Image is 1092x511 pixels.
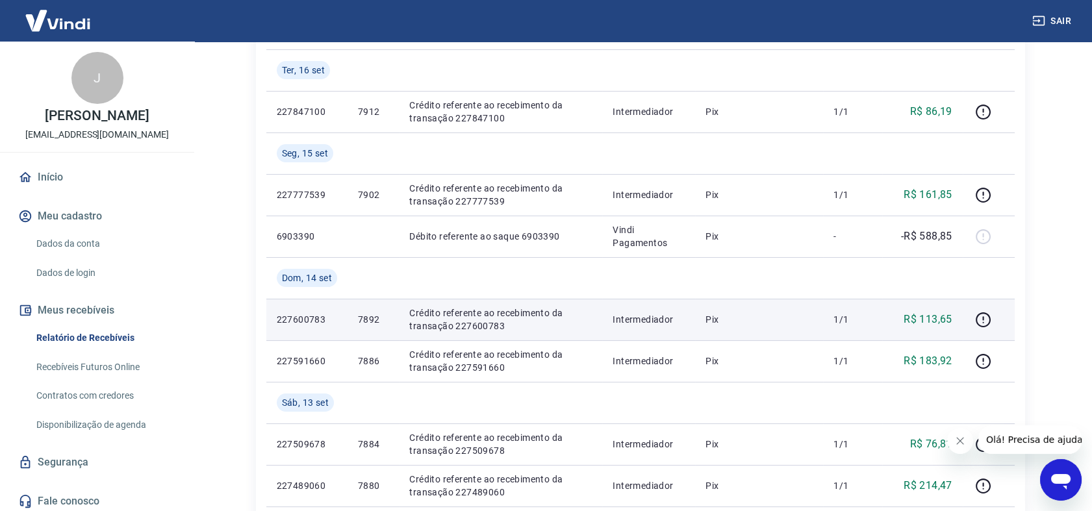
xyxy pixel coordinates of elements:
[16,202,179,231] button: Meu cadastro
[277,188,337,201] p: 227777539
[45,109,149,123] p: [PERSON_NAME]
[833,313,872,326] p: 1/1
[705,230,813,243] p: Pix
[409,473,592,499] p: Crédito referente ao recebimento da transação 227489060
[833,355,872,368] p: 1/1
[31,354,179,380] a: Recebíveis Futuros Online
[31,231,179,257] a: Dados da conta
[16,448,179,477] a: Segurança
[409,431,592,457] p: Crédito referente ao recebimento da transação 227509678
[409,182,592,208] p: Crédito referente ao recebimento da transação 227777539
[282,271,332,284] span: Dom, 14 set
[613,479,685,492] p: Intermediador
[833,188,872,201] p: 1/1
[358,438,388,451] p: 7884
[613,438,685,451] p: Intermediador
[409,348,592,374] p: Crédito referente ao recebimento da transação 227591660
[282,64,325,77] span: Ter, 16 set
[277,479,337,492] p: 227489060
[358,188,388,201] p: 7902
[31,412,179,438] a: Disponibilização de agenda
[31,260,179,286] a: Dados de login
[613,223,685,249] p: Vindi Pagamentos
[904,478,952,493] p: R$ 214,47
[705,105,813,118] p: Pix
[409,99,592,125] p: Crédito referente ao recebimento da transação 227847100
[409,306,592,332] p: Crédito referente ao recebimento da transação 227600783
[613,188,685,201] p: Intermediador
[277,438,337,451] p: 227509678
[613,313,685,326] p: Intermediador
[358,355,388,368] p: 7886
[909,104,952,119] p: R$ 86,19
[833,105,872,118] p: 1/1
[31,382,179,409] a: Contratos com credores
[71,52,123,104] div: J
[833,230,872,243] p: -
[978,425,1082,454] iframe: Mensagem da empresa
[705,479,813,492] p: Pix
[1040,459,1082,501] iframe: Botão para abrir a janela de mensagens
[904,353,952,369] p: R$ 183,92
[833,438,872,451] p: 1/1
[705,355,813,368] p: Pix
[904,187,952,203] p: R$ 161,85
[282,147,328,160] span: Seg, 15 set
[25,128,169,142] p: [EMAIL_ADDRESS][DOMAIN_NAME]
[277,230,337,243] p: 6903390
[901,229,952,244] p: -R$ 588,85
[613,355,685,368] p: Intermediador
[8,9,109,19] span: Olá! Precisa de ajuda?
[16,163,179,192] a: Início
[705,438,813,451] p: Pix
[833,479,872,492] p: 1/1
[909,436,952,452] p: R$ 76,81
[277,105,337,118] p: 227847100
[358,313,388,326] p: 7892
[16,1,100,40] img: Vindi
[16,296,179,325] button: Meus recebíveis
[31,325,179,351] a: Relatório de Recebíveis
[277,313,337,326] p: 227600783
[904,312,952,327] p: R$ 113,65
[282,396,329,409] span: Sáb, 13 set
[613,105,685,118] p: Intermediador
[358,105,388,118] p: 7912
[277,355,337,368] p: 227591660
[705,313,813,326] p: Pix
[705,188,813,201] p: Pix
[358,479,388,492] p: 7880
[409,230,592,243] p: Débito referente ao saque 6903390
[1030,9,1076,33] button: Sair
[947,428,973,454] iframe: Fechar mensagem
